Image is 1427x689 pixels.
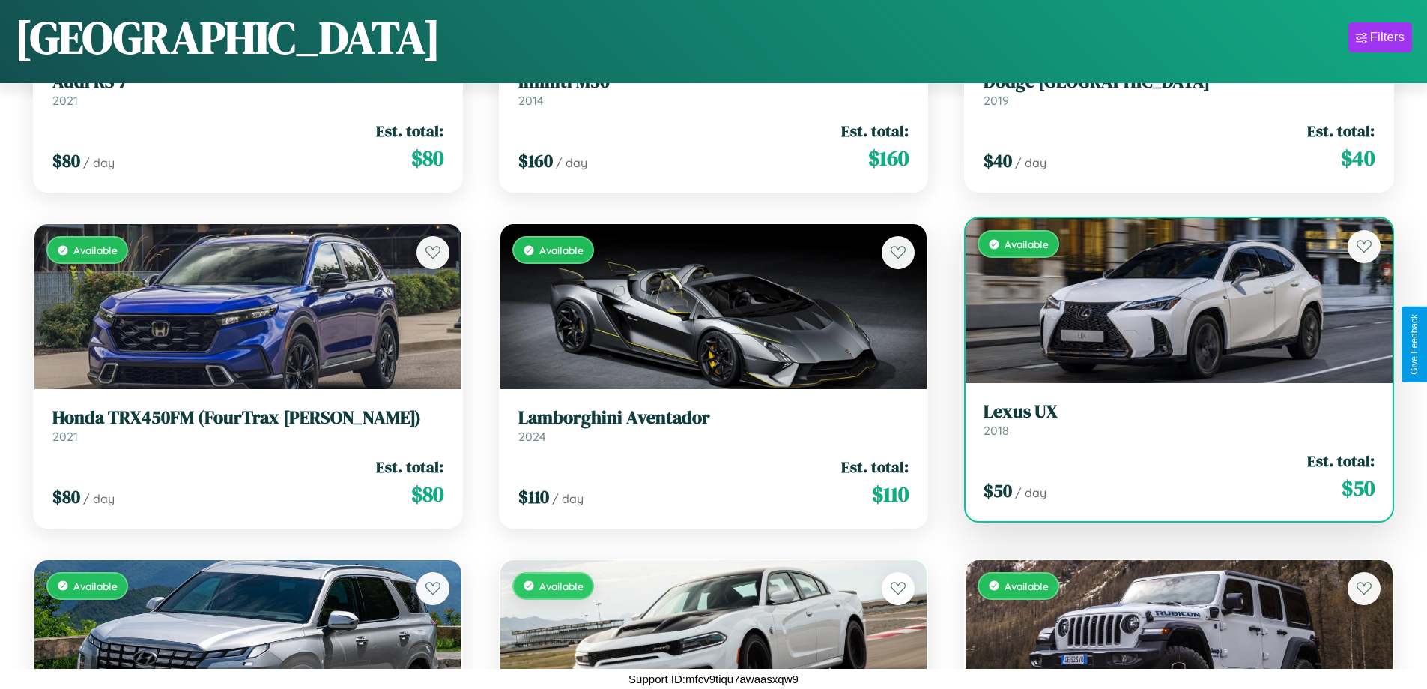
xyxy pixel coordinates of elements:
h3: Lamborghini Aventador [518,407,909,429]
a: Audi RS 72021 [52,71,443,108]
span: Est. total: [376,456,443,478]
span: Available [73,244,118,256]
span: Est. total: [841,120,909,142]
span: $ 80 [52,484,80,509]
a: Lamborghini Aventador2024 [518,407,909,444]
span: $ 80 [411,479,443,509]
span: / day [1015,155,1046,170]
span: Est. total: [841,456,909,478]
h3: Dodge [GEOGRAPHIC_DATA] [984,71,1375,93]
span: Available [539,580,584,592]
a: Honda TRX450FM (FourTrax [PERSON_NAME])2021 [52,407,443,444]
span: / day [556,155,587,170]
span: Est. total: [1307,450,1375,472]
span: Est. total: [1307,120,1375,142]
span: Available [1005,580,1049,592]
span: $ 80 [411,143,443,173]
a: Infiniti M562014 [518,71,909,108]
span: $ 80 [52,148,80,173]
span: Est. total: [376,120,443,142]
span: 2014 [518,93,544,108]
span: Available [539,244,584,256]
span: $ 160 [518,148,553,173]
span: 2019 [984,93,1009,108]
span: / day [83,491,115,506]
span: 2018 [984,423,1009,438]
span: Available [1005,238,1049,250]
div: Give Feedback [1409,314,1420,375]
h3: Honda TRX450FM (FourTrax [PERSON_NAME]) [52,407,443,429]
span: 2021 [52,93,78,108]
button: Filters [1348,22,1412,52]
span: $ 40 [984,148,1012,173]
span: Available [73,580,118,592]
a: Lexus UX2018 [984,401,1375,438]
div: Filters [1370,30,1405,45]
span: 2021 [52,429,78,444]
span: / day [83,155,115,170]
span: $ 110 [518,484,549,509]
span: $ 40 [1341,143,1375,173]
span: 2024 [518,429,546,444]
h1: [GEOGRAPHIC_DATA] [15,7,440,68]
span: $ 160 [868,143,909,173]
span: $ 50 [984,478,1012,503]
span: $ 50 [1342,473,1375,503]
span: / day [552,491,584,506]
a: Dodge [GEOGRAPHIC_DATA]2019 [984,71,1375,108]
span: / day [1015,485,1046,500]
p: Support ID: mfcv9tiqu7awaasxqw9 [628,669,799,689]
span: $ 110 [872,479,909,509]
h3: Lexus UX [984,401,1375,423]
